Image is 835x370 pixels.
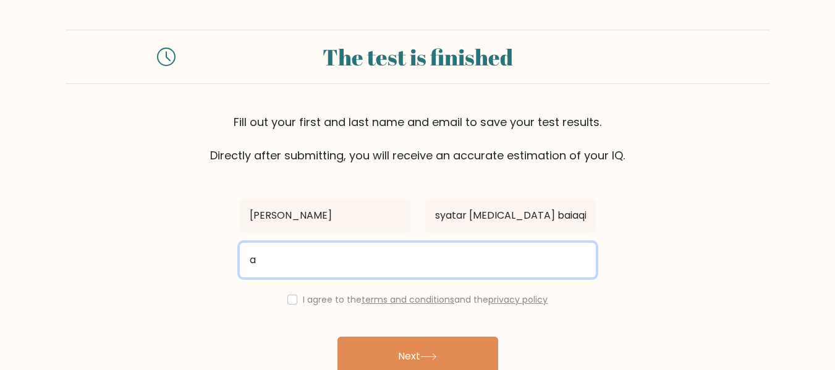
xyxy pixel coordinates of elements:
div: Fill out your first and last name and email to save your test results. Directly after submitting,... [66,114,770,164]
input: First name [240,198,410,233]
div: The test is finished [190,40,645,74]
a: terms and conditions [362,293,454,306]
label: I agree to the and the [303,293,548,306]
a: privacy policy [488,293,548,306]
input: Email [240,243,596,277]
input: Last name [425,198,596,233]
